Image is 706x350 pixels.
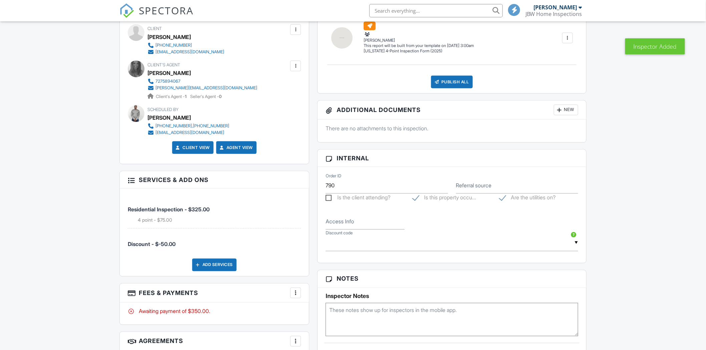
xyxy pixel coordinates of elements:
div: [EMAIL_ADDRESS][DOMAIN_NAME] [155,49,224,55]
strong: 1 [185,94,187,99]
span: Seller's Agent - [190,94,222,99]
div: This report will be built from your template on [DATE] 3:00am [364,43,474,48]
label: Referral source [456,182,492,189]
span: Client's Agent - [156,94,188,99]
span: Client's Agent [147,62,180,67]
input: Access Info [326,213,404,230]
a: [EMAIL_ADDRESS][DOMAIN_NAME] [147,49,224,55]
span: Scheduled By [147,107,179,112]
div: 7275894067 [155,79,181,84]
h3: Notes [318,270,586,288]
li: Service: Residential Inspection [128,194,301,229]
li: Add on: 4 point [138,217,301,223]
label: Order ID [326,173,341,179]
a: [PERSON_NAME][EMAIL_ADDRESS][DOMAIN_NAME] [147,85,257,91]
div: [PERSON_NAME] [147,113,191,123]
h5: Inspector Notes [326,293,578,300]
a: [PHONE_NUMBER] [147,42,224,49]
a: [PERSON_NAME] [147,68,191,78]
a: [EMAIL_ADDRESS][DOMAIN_NAME] [147,129,229,136]
label: Is the client attending? [326,194,390,203]
h3: Services & Add ons [120,171,309,189]
div: Publish All [431,76,473,88]
span: SPECTORA [139,3,194,17]
div: JBW Home Inspections [525,11,582,17]
input: Search everything... [369,4,503,17]
a: 7275894067 [147,78,257,85]
div: New [554,105,578,115]
img: The Best Home Inspection Software - Spectora [119,3,134,18]
span: Client [147,26,162,31]
a: Agent View [219,144,253,151]
div: [PERSON_NAME] [364,31,474,43]
div: [PERSON_NAME] [147,32,191,42]
div: Inspector Added [625,38,685,54]
label: Is this property occupied? [413,194,476,203]
div: [PHONE_NUMBER] [155,43,192,48]
h3: Fees & Payments [120,284,309,303]
p: There are no attachments to this inspection. [326,125,578,132]
li: Manual fee: Discount [128,229,301,253]
span: Discount - $-50.00 [128,241,175,248]
h3: Internal [318,150,586,167]
span: Residential Inspection - $325.00 [128,206,210,213]
h3: Additional Documents [318,101,586,120]
div: [PHONE_NUMBER],[PHONE_NUMBER] [155,123,229,129]
a: Client View [174,144,210,151]
a: SPECTORA [119,9,194,23]
a: [PHONE_NUMBER],[PHONE_NUMBER] [147,123,229,129]
div: [US_STATE] 4-Point Inspection Form (2025) [364,48,474,54]
div: [PERSON_NAME] [534,4,577,11]
div: Awaiting payment of $350.00. [128,308,301,315]
div: [PERSON_NAME][EMAIL_ADDRESS][DOMAIN_NAME] [155,85,257,91]
label: Discount code [326,230,353,236]
div: Add Services [192,259,237,271]
label: Access Info [326,218,354,225]
strong: 0 [219,94,222,99]
div: [EMAIL_ADDRESS][DOMAIN_NAME] [155,130,224,135]
label: Are the utilities on? [499,194,556,203]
